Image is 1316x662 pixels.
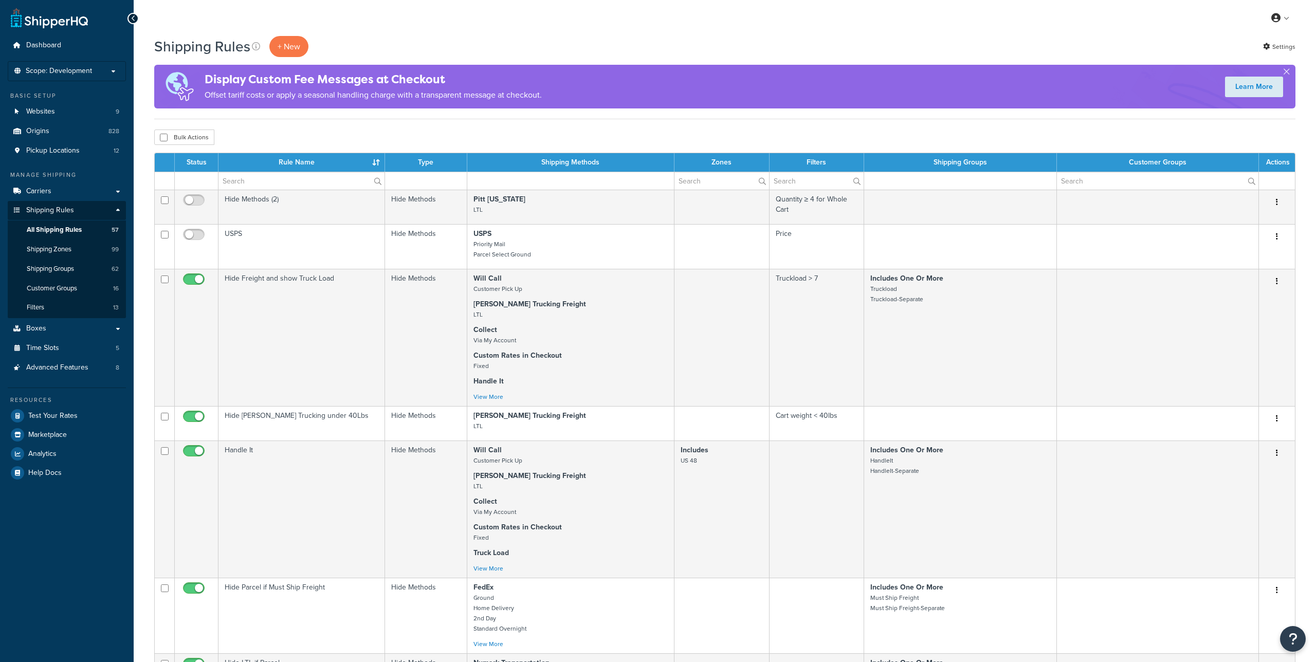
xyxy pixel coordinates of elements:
span: Advanced Features [26,363,88,372]
span: 12 [114,146,119,155]
a: Filters 13 [8,298,126,317]
a: Carriers [8,182,126,201]
div: Basic Setup [8,91,126,100]
small: Fixed [473,361,489,371]
td: Handle It [218,440,385,578]
span: Help Docs [28,469,62,477]
li: Filters [8,298,126,317]
th: Type [385,153,467,172]
td: Truckload > 7 [770,269,864,406]
a: Customer Groups 16 [8,279,126,298]
a: Advanced Features 8 [8,358,126,377]
strong: Will Call [473,273,502,284]
td: Hide [PERSON_NAME] Trucking under 40Lbs [218,406,385,440]
p: + New [269,36,308,57]
span: Pickup Locations [26,146,80,155]
span: Dashboard [26,41,61,50]
span: Websites [26,107,55,116]
span: Shipping Rules [26,206,74,215]
span: Carriers [26,187,51,196]
span: All Shipping Rules [27,226,82,234]
a: Origins 828 [8,122,126,141]
strong: Includes One Or More [870,445,943,455]
th: Rule Name : activate to sort column ascending [218,153,385,172]
small: Customer Pick Up [473,456,522,465]
span: 13 [113,303,119,312]
small: LTL [473,205,483,214]
span: 99 [112,245,119,254]
small: US 48 [681,456,697,465]
strong: Custom Rates in Checkout [473,522,562,532]
input: Search [218,172,385,190]
span: Scope: Development [26,67,92,76]
td: Hide Methods [385,224,467,269]
small: LTL [473,421,483,431]
strong: Pitt [US_STATE] [473,194,525,205]
small: Ground Home Delivery 2nd Day Standard Overnight [473,593,526,633]
a: All Shipping Rules 57 [8,220,126,240]
a: Shipping Rules [8,201,126,220]
strong: Includes One Or More [870,273,943,284]
li: Shipping Groups [8,260,126,279]
span: Origins [26,127,49,136]
h4: Display Custom Fee Messages at Checkout [205,71,542,88]
span: 5 [116,344,119,353]
a: Pickup Locations 12 [8,141,126,160]
span: Boxes [26,324,46,333]
strong: Truck Load [473,547,509,558]
a: Shipping Zones 99 [8,240,126,259]
li: Shipping Zones [8,240,126,259]
a: View More [473,639,503,649]
a: Marketplace [8,426,126,444]
li: Analytics [8,445,126,463]
a: Boxes [8,319,126,338]
a: Settings [1263,40,1295,54]
th: Customer Groups [1057,153,1259,172]
a: Test Your Rates [8,407,126,425]
strong: [PERSON_NAME] Trucking Freight [473,299,586,309]
li: Advanced Features [8,358,126,377]
input: Search [1057,172,1258,190]
h1: Shipping Rules [154,36,250,57]
span: Marketplace [28,431,67,439]
a: Websites 9 [8,102,126,121]
strong: Includes [681,445,708,455]
th: Shipping Methods [467,153,674,172]
li: Websites [8,102,126,121]
span: 8 [116,363,119,372]
small: Priority Mail Parcel Select Ground [473,240,531,259]
strong: [PERSON_NAME] Trucking Freight [473,410,586,421]
li: Help Docs [8,464,126,482]
strong: Custom Rates in Checkout [473,350,562,361]
td: Hide Freight and show Truck Load [218,269,385,406]
span: Time Slots [26,344,59,353]
li: Time Slots [8,339,126,358]
li: Pickup Locations [8,141,126,160]
td: Hide Methods [385,578,467,653]
th: Actions [1259,153,1295,172]
small: HandleIt HandleIt-Separate [870,456,919,475]
td: Hide Methods [385,440,467,578]
td: Hide Methods [385,269,467,406]
span: Filters [27,303,44,312]
div: Manage Shipping [8,171,126,179]
li: Customer Groups [8,279,126,298]
p: Offset tariff costs or apply a seasonal handling charge with a transparent message at checkout. [205,88,542,102]
input: Search [674,172,769,190]
th: Status [175,153,218,172]
button: Bulk Actions [154,130,214,145]
a: Dashboard [8,36,126,55]
span: 16 [113,284,119,293]
strong: [PERSON_NAME] Trucking Freight [473,470,586,481]
li: All Shipping Rules [8,220,126,240]
a: View More [473,564,503,573]
small: Must Ship Freight Must Ship Freight-Separate [870,593,945,613]
span: 62 [112,265,119,273]
button: Open Resource Center [1280,626,1306,652]
span: Customer Groups [27,284,77,293]
strong: Includes One Or More [870,582,943,593]
small: LTL [473,482,483,491]
strong: Will Call [473,445,502,455]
